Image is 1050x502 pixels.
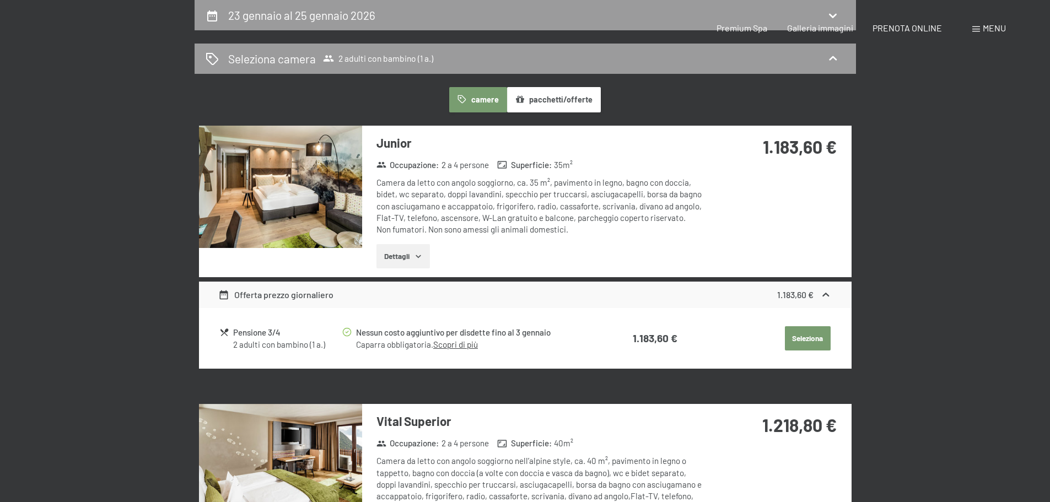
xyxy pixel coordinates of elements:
span: Menu [983,23,1006,33]
h3: Junior [376,134,704,152]
span: 2 adulti con bambino (1 a.) [323,53,433,64]
div: Offerta prezzo giornaliero [218,288,333,301]
img: mss_renderimg.php [199,126,362,248]
button: Dettagli [376,244,430,268]
strong: Superficie : [497,159,552,171]
button: camere [449,87,507,112]
strong: 1.183,60 € [777,289,814,300]
div: Caparra obbligatoria. [356,339,585,350]
span: 2 a 4 persone [441,438,489,449]
div: Camera da letto con angolo soggiorno, ca. 35 m², pavimento in legno, bagno con doccia, bidet, wc ... [376,177,704,235]
div: 2 adulti con bambino (1 a.) [233,339,341,350]
span: 2 a 4 persone [441,159,489,171]
strong: Superficie : [497,438,552,449]
span: 35 m² [554,159,573,171]
strong: Occupazione : [376,159,439,171]
h3: Vital Superior [376,413,704,430]
span: 40 m² [554,438,573,449]
button: pacchetti/offerte [507,87,601,112]
a: Galleria immagini [787,23,853,33]
h2: 23 gennaio al 25 gennaio 2026 [228,8,375,22]
a: Scopri di più [433,339,478,349]
a: Premium Spa [717,23,767,33]
strong: Occupazione : [376,438,439,449]
div: Nessun costo aggiuntivo per disdette fino al 3 gennaio [356,326,585,339]
a: PRENOTA ONLINE [873,23,942,33]
div: Pensione 3/4 [233,326,341,339]
strong: 1.183,60 € [633,332,677,344]
div: Offerta prezzo giornaliero1.183,60 € [199,282,852,308]
h2: Seleziona camera [228,51,316,67]
strong: 1.218,80 € [762,414,837,435]
strong: 1.183,60 € [763,136,837,157]
button: Seleziona [785,326,831,350]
